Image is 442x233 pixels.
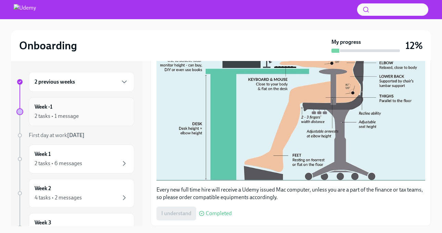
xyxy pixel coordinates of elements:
[35,219,51,226] h6: Week 3
[35,185,51,192] h6: Week 2
[35,150,51,158] h6: Week 1
[156,186,425,201] p: Every new full time hire will receive a Udemy issued Mac computer, unless you are a part of the f...
[331,38,361,46] strong: My progress
[206,211,232,216] span: Completed
[35,78,75,86] h6: 2 previous weeks
[14,4,36,15] img: Udemy
[16,145,134,173] a: Week 12 tasks • 6 messages
[16,97,134,126] a: Week -12 tasks • 1 message
[67,132,85,138] strong: [DATE]
[16,179,134,208] a: Week 24 tasks • 2 messages
[29,72,134,92] div: 2 previous weeks
[19,39,77,52] h2: Onboarding
[35,194,82,201] div: 4 tasks • 2 messages
[405,39,423,52] h3: 12%
[35,112,79,120] div: 2 tasks • 1 message
[35,160,82,167] div: 2 tasks • 6 messages
[29,132,85,138] span: First day at work
[16,132,134,139] a: First day at work[DATE]
[35,103,52,111] h6: Week -1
